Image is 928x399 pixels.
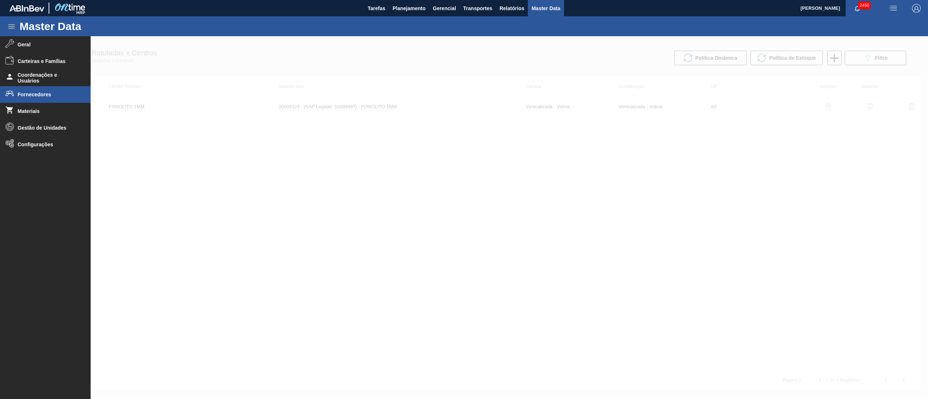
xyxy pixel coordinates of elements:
span: 2450 [858,1,871,9]
span: Gerencial [433,4,456,13]
img: Logout [912,4,921,13]
img: TNhmsLtSVTkK8tSr43FrP2fwEKptu5GPRR3wAAAABJRU5ErkJggg== [9,5,44,12]
span: Materiais [18,108,78,114]
span: Configurações [18,142,78,147]
span: Tarefas [368,4,385,13]
button: Notificações [846,3,869,13]
span: Transportes [463,4,492,13]
h1: Master Data [20,22,148,30]
span: Gestão de Unidades [18,125,78,131]
span: Relatórios [500,4,524,13]
span: Fornecedores [18,92,78,97]
span: Planejamento [393,4,426,13]
img: userActions [889,4,898,13]
span: Coordenações e Usuários [18,72,78,84]
span: Carteiras e Famílias [18,58,78,64]
span: Geral [18,42,78,47]
span: Master Data [531,4,560,13]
